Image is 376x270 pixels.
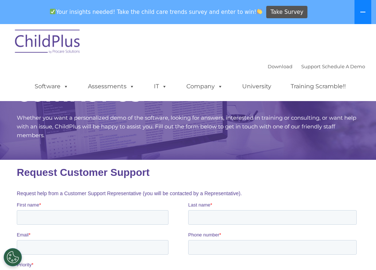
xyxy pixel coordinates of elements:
[179,79,230,94] a: Company
[27,79,76,94] a: Software
[147,79,174,94] a: IT
[268,63,365,69] font: |
[235,79,279,94] a: University
[50,9,55,14] img: ✅
[257,9,262,14] img: 👏
[283,79,353,94] a: Training Scramble!!
[266,6,307,19] a: Take Survey
[171,72,202,78] span: Phone number
[268,63,292,69] a: Download
[4,248,22,266] button: Cookies Settings
[17,114,356,139] span: Whether you want a personalized demo of the software, looking for answers, interested in training...
[11,24,84,61] img: ChildPlus by Procare Solutions
[271,6,303,19] span: Take Survey
[171,42,194,48] span: Last name
[301,63,321,69] a: Support
[47,5,265,19] span: Your insights needed! Take the child care trends survey and enter to win!
[322,63,365,69] a: Schedule A Demo
[81,79,142,94] a: Assessments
